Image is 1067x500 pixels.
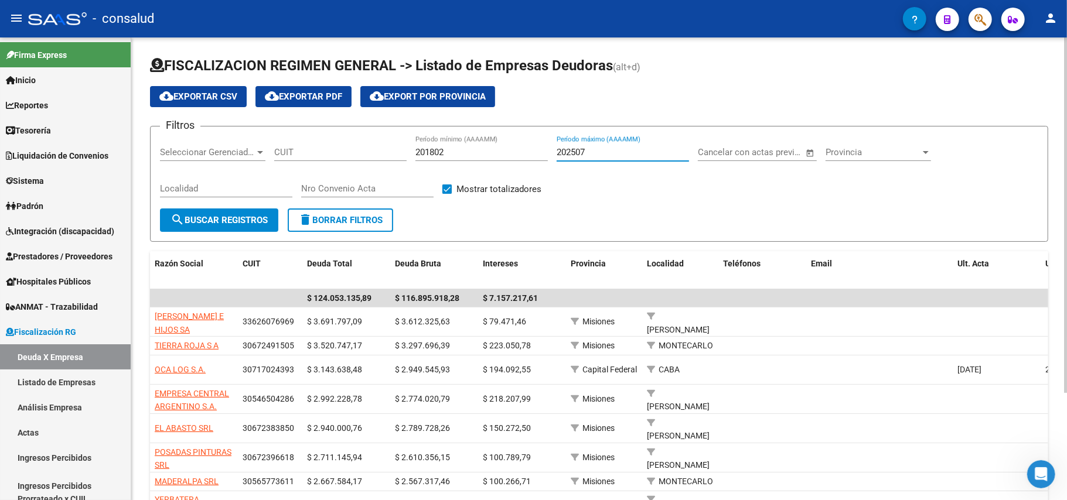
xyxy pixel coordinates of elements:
[811,259,832,268] span: Email
[6,275,91,288] span: Hospitales Públicos
[265,89,279,103] mat-icon: cloud_download
[93,6,154,32] span: - consalud
[647,259,684,268] span: Localidad
[159,89,173,103] mat-icon: cloud_download
[483,423,531,433] span: $ 150.272,50
[265,91,342,102] span: Exportar PDF
[155,311,224,334] span: [PERSON_NAME] E HIJOS SA
[238,251,302,290] datatable-header-cell: CUIT
[957,259,989,268] span: Ult. Acta
[582,341,615,350] span: Misiones
[571,259,606,268] span: Provincia
[307,477,362,486] span: $ 2.667.584,17
[370,89,384,103] mat-icon: cloud_download
[288,208,393,232] button: Borrar Filtros
[483,317,526,326] span: $ 79.471,46
[582,453,615,462] span: Misiones
[647,431,710,440] span: [PERSON_NAME]
[159,91,237,102] span: Exportar CSV
[582,423,615,433] span: Misiones
[6,124,51,137] span: Tesorería
[803,146,817,160] button: Open calendar
[395,293,459,303] span: $ 116.895.918,28
[483,477,531,486] span: $ 100.266,71
[1027,460,1055,488] iframe: Intercom live chat
[243,477,294,486] span: 30565773611
[1045,365,1050,374] span: 2
[155,259,203,268] span: Razón Social
[155,447,231,470] span: POSADAS PINTURAS SRL
[647,325,710,334] span: [PERSON_NAME]
[390,251,478,290] datatable-header-cell: Deuda Bruta
[1044,11,1058,25] mat-icon: person
[6,74,36,87] span: Inicio
[307,341,362,350] span: $ 3.520.747,17
[806,251,953,290] datatable-header-cell: Email
[243,341,294,350] span: 30672491505
[307,453,362,462] span: $ 2.711.145,94
[150,86,247,107] button: Exportar CSV
[307,317,362,326] span: $ 3.691.797,09
[659,341,713,350] span: MONTECARLO
[647,402,710,411] span: [PERSON_NAME]
[395,259,441,268] span: Deuda Bruta
[243,317,294,326] span: 33626076969
[160,208,278,232] button: Buscar Registros
[307,365,362,374] span: $ 3.143.638,48
[360,86,495,107] button: Export por Provincia
[483,394,531,403] span: $ 218.207,99
[243,365,294,374] span: 30717024393
[395,341,450,350] span: $ 3.297.696,39
[160,147,255,157] span: Seleccionar Gerenciador
[478,251,566,290] datatable-header-cell: Intereses
[9,11,23,25] mat-icon: menu
[582,394,615,403] span: Misiones
[6,250,113,263] span: Prestadores / Proveedores
[826,147,921,157] span: Provincia
[395,423,450,433] span: $ 2.789.728,26
[483,365,531,374] span: $ 194.092,55
[642,251,718,290] datatable-header-cell: Localidad
[298,215,383,225] span: Borrar Filtros
[155,477,219,486] span: MADERALPA SRL
[613,61,640,73] span: (alt+d)
[483,453,531,462] span: $ 100.789,79
[6,149,108,162] span: Liquidación de Convenios
[6,49,67,61] span: Firma Express
[395,453,450,462] span: $ 2.610.356,15
[243,453,294,462] span: 30672396618
[483,293,538,303] span: $ 7.157.217,61
[155,389,229,412] span: EMPRESA CENTRAL ARGENTINO S.A.
[307,423,362,433] span: $ 2.940.000,76
[298,213,312,227] mat-icon: delete
[6,200,43,213] span: Padrón
[395,477,450,486] span: $ 2.567.317,46
[395,317,450,326] span: $ 3.612.325,63
[307,394,362,403] span: $ 2.992.228,78
[155,341,219,350] span: TIERRA ROJA S A
[953,251,1041,290] datatable-header-cell: Ult. Acta
[647,460,710,470] span: [PERSON_NAME]
[659,477,713,486] span: MONTECARLO
[723,259,761,268] span: Teléfonos
[160,117,200,133] h3: Filtros
[6,300,98,313] span: ANMAT - Trazabilidad
[243,423,294,433] span: 30672383850
[243,259,261,268] span: CUIT
[255,86,352,107] button: Exportar PDF
[302,251,390,290] datatable-header-cell: Deuda Total
[582,317,615,326] span: Misiones
[171,215,268,225] span: Buscar Registros
[483,259,518,268] span: Intereses
[6,326,76,338] span: Fiscalización RG
[6,99,48,112] span: Reportes
[395,365,450,374] span: $ 2.949.545,93
[155,365,206,374] span: OCA LOG S.A.
[150,57,613,74] span: FISCALIZACION REGIMEN GENERAL -> Listado de Empresas Deudoras
[582,365,637,374] span: Capital Federal
[307,259,352,268] span: Deuda Total
[171,213,185,227] mat-icon: search
[155,423,213,433] span: EL ABASTO SRL
[243,394,294,403] span: 30546504286
[456,182,541,196] span: Mostrar totalizadores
